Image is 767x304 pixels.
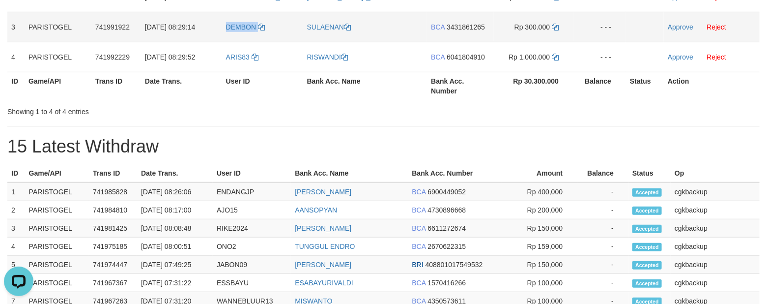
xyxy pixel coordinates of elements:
[502,182,577,201] td: Rp 400,000
[137,164,213,182] th: Date Trans.
[671,182,760,201] td: cgkbackup
[668,53,693,61] a: Approve
[671,201,760,219] td: cgkbackup
[213,238,291,256] td: ONO2
[295,279,353,287] a: ESABAYURIVALDI
[671,164,760,182] th: Op
[226,53,250,61] span: ARIS83
[89,201,137,219] td: 741984810
[213,219,291,238] td: RIKE2024
[295,224,351,232] a: [PERSON_NAME]
[25,219,89,238] td: PARISTOGEL
[7,201,25,219] td: 2
[295,261,351,269] a: [PERSON_NAME]
[427,243,466,250] span: Copy 2670622315 to clipboard
[7,72,25,100] th: ID
[226,53,258,61] a: ARIS83
[222,72,303,100] th: User ID
[7,164,25,182] th: ID
[671,256,760,274] td: cgkbackup
[4,4,33,33] button: Open LiveChat chat widget
[25,12,91,42] td: PARISTOGEL
[502,238,577,256] td: Rp 159,000
[412,206,426,214] span: BCA
[25,274,89,292] td: PARISTOGEL
[552,53,559,61] a: Copy 1000000 to clipboard
[427,206,466,214] span: Copy 4730896668 to clipboard
[707,53,727,61] a: Reject
[7,42,25,72] td: 4
[707,23,727,31] a: Reject
[628,164,671,182] th: Status
[89,256,137,274] td: 741974447
[295,206,337,214] a: AANSOPYAN
[447,53,485,61] span: Copy 6041804910 to clipboard
[431,23,445,31] span: BCA
[7,103,312,117] div: Showing 1 to 4 of 4 entries
[213,274,291,292] td: ESSBAYU
[137,274,213,292] td: [DATE] 07:31:22
[502,201,577,219] td: Rp 200,000
[509,53,550,61] span: Rp 1.000.000
[141,72,222,100] th: Date Trans.
[89,219,137,238] td: 741981425
[632,207,662,215] span: Accepted
[7,12,25,42] td: 3
[664,72,760,100] th: Action
[95,53,130,61] span: 741992229
[89,274,137,292] td: 741967367
[25,238,89,256] td: PARISTOGEL
[303,72,427,100] th: Bank Acc. Name
[577,164,628,182] th: Balance
[307,53,348,61] a: RISWANDI
[577,219,628,238] td: -
[632,261,662,270] span: Accepted
[412,243,426,250] span: BCA
[577,256,628,274] td: -
[95,23,130,31] span: 741991922
[427,279,466,287] span: Copy 1570416266 to clipboard
[632,188,662,197] span: Accepted
[89,238,137,256] td: 741975185
[502,164,577,182] th: Amount
[632,225,662,233] span: Accepted
[573,12,626,42] td: - - -
[145,53,195,61] span: [DATE] 08:29:52
[7,219,25,238] td: 3
[25,256,89,274] td: PARISTOGEL
[25,182,89,201] td: PARISTOGEL
[577,238,628,256] td: -
[668,23,693,31] a: Approve
[137,256,213,274] td: [DATE] 07:49:25
[25,72,91,100] th: Game/API
[431,53,445,61] span: BCA
[213,164,291,182] th: User ID
[412,224,426,232] span: BCA
[671,219,760,238] td: cgkbackup
[502,256,577,274] td: Rp 150,000
[427,72,494,100] th: Bank Acc. Number
[632,279,662,288] span: Accepted
[408,164,503,182] th: Bank Acc. Number
[7,238,25,256] td: 4
[137,201,213,219] td: [DATE] 08:17:00
[25,164,89,182] th: Game/API
[89,182,137,201] td: 741985828
[502,219,577,238] td: Rp 150,000
[552,23,559,31] a: Copy 300000 to clipboard
[137,238,213,256] td: [DATE] 08:00:51
[137,182,213,201] td: [DATE] 08:26:06
[632,243,662,251] span: Accepted
[213,201,291,219] td: AJO15
[577,274,628,292] td: -
[412,261,424,269] span: BRI
[7,182,25,201] td: 1
[573,72,626,100] th: Balance
[25,42,91,72] td: PARISTOGEL
[447,23,485,31] span: Copy 3431861265 to clipboard
[213,182,291,201] td: ENDANGJP
[494,72,573,100] th: Rp 30.300.000
[577,201,628,219] td: -
[427,188,466,196] span: Copy 6900449052 to clipboard
[412,188,426,196] span: BCA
